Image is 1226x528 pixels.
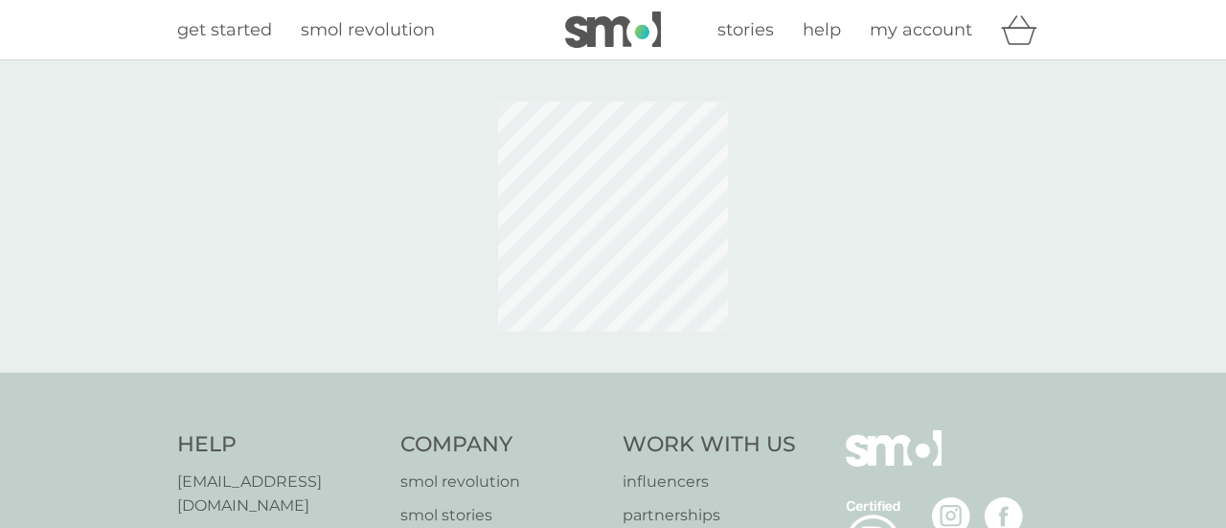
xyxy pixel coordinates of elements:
a: stories [717,16,774,44]
span: smol revolution [301,19,435,40]
img: smol [565,11,661,48]
a: influencers [623,470,796,494]
a: partnerships [623,503,796,528]
img: smol [846,430,942,495]
h4: Help [177,430,381,460]
h4: Company [400,430,604,460]
span: stories [717,19,774,40]
a: smol revolution [400,470,604,494]
span: my account [870,19,972,40]
span: get started [177,19,272,40]
a: my account [870,16,972,44]
span: help [803,19,841,40]
a: smol revolution [301,16,435,44]
a: get started [177,16,272,44]
a: help [803,16,841,44]
h4: Work With Us [623,430,796,460]
a: [EMAIL_ADDRESS][DOMAIN_NAME] [177,470,381,518]
a: smol stories [400,503,604,528]
div: basket [1001,11,1049,49]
